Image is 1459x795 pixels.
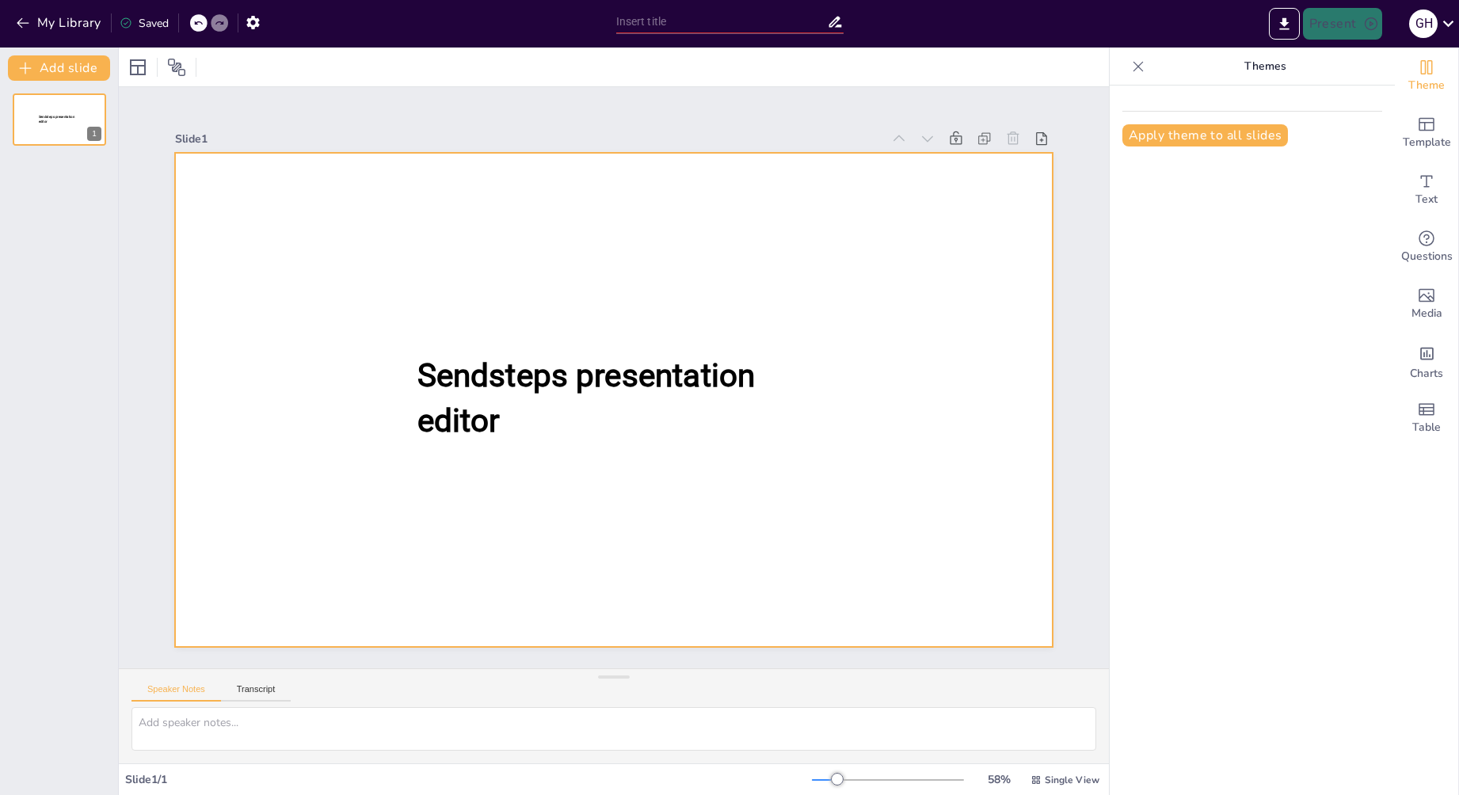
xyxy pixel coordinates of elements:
span: Template [1403,134,1451,151]
input: Insert title [616,10,827,33]
button: Export to PowerPoint [1269,8,1300,40]
div: Layout [125,55,150,80]
button: Present [1303,8,1382,40]
div: Add text boxes [1395,162,1458,219]
div: Saved [120,16,169,31]
button: Add slide [8,55,110,81]
button: My Library [12,10,108,36]
div: Slide 1 [175,131,882,146]
button: Apply theme to all slides [1122,124,1288,146]
div: Change the overall theme [1395,48,1458,105]
span: Charts [1410,365,1443,382]
span: Table [1412,419,1441,436]
span: Questions [1401,248,1453,265]
div: Slide 1 / 1 [125,772,812,787]
div: Add ready made slides [1395,105,1458,162]
div: 58 % [980,772,1018,787]
span: Media [1411,305,1442,322]
button: G H [1409,8,1438,40]
span: Sendsteps presentation editor [39,115,74,124]
span: Single View [1045,774,1099,786]
span: Text [1415,191,1438,208]
div: 1 [87,127,101,141]
span: Sendsteps presentation editor [417,357,755,439]
span: Theme [1408,77,1445,94]
div: Add a table [1395,390,1458,447]
div: Get real-time input from your audience [1395,219,1458,276]
button: Speaker Notes [131,684,221,702]
span: Position [167,58,186,77]
div: Add images, graphics, shapes or video [1395,276,1458,333]
div: Add charts and graphs [1395,333,1458,390]
div: Sendsteps presentation editor1 [13,93,106,146]
p: Themes [1151,48,1379,86]
button: Transcript [221,684,291,702]
div: G H [1409,10,1438,38]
